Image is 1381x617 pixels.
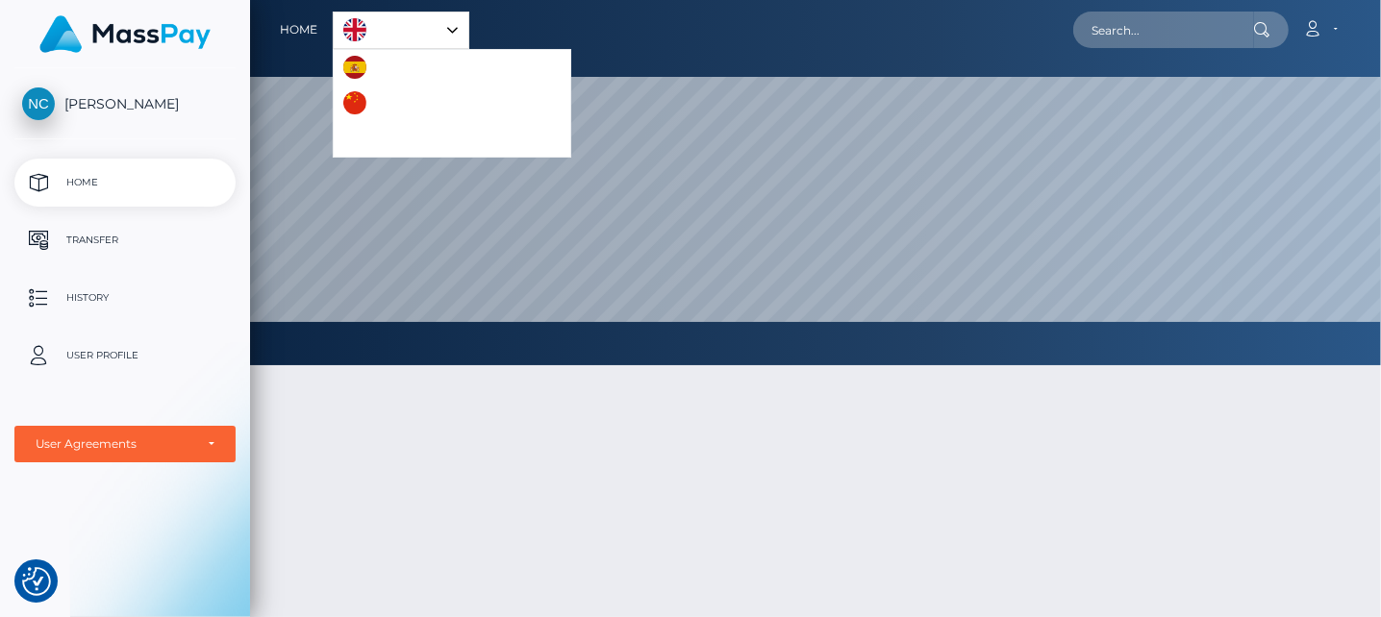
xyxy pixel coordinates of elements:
a: Transfer [14,216,236,264]
a: Home [280,10,317,50]
div: User Agreements [36,436,193,452]
a: English [334,12,468,48]
a: Português ([GEOGRAPHIC_DATA]) [334,121,570,157]
button: Consent Preferences [22,567,51,596]
a: Home [14,159,236,207]
input: Search... [1073,12,1254,48]
span: [PERSON_NAME] [14,95,236,112]
button: User Agreements [14,426,236,462]
aside: Language selected: English [333,12,469,49]
a: User Profile [14,332,236,380]
a: 中文 (简体) [334,86,451,121]
div: Language [333,12,469,49]
p: Home [22,168,228,197]
ul: Language list [333,49,571,158]
img: Revisit consent button [22,567,51,596]
img: MassPay [39,15,211,53]
p: Transfer [22,226,228,255]
p: User Profile [22,341,228,370]
p: History [22,284,228,312]
a: History [14,274,236,322]
a: Español [334,50,441,86]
